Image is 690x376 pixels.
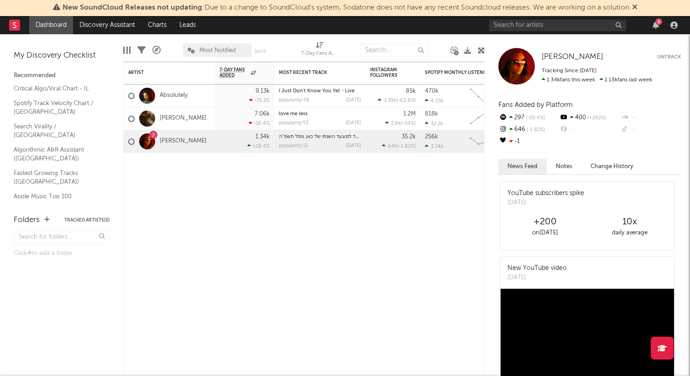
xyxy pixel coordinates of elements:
input: Search... [360,43,429,57]
div: Most Recent Track [279,70,347,75]
div: -75.2 % [249,97,270,103]
span: Fans Added by Platform [498,101,573,108]
a: Search Virality / [GEOGRAPHIC_DATA] [14,122,100,140]
svg: Chart title [466,107,507,130]
div: 646 [498,124,559,136]
button: Save [255,49,267,54]
div: Click to add a folder. [14,248,110,259]
a: פרפרים & צ'יק צ'ק - מיוחד למצעד השנתי של כאן גימל תשפ"ה [279,134,409,139]
a: [PERSON_NAME] [160,138,207,145]
div: 400 [559,112,620,124]
span: +292 % [586,116,606,121]
span: 2.6k [391,121,401,126]
input: Search for artists [489,20,626,31]
a: Absolutely [160,92,188,100]
div: 8 [655,18,662,25]
div: Edit Columns [123,39,131,62]
div: [DATE] [346,121,361,126]
div: 32.2k [425,121,443,127]
div: New YouTube video [507,264,567,273]
span: 1.13k fans last week [542,77,652,83]
div: 7.06k [255,111,270,117]
div: [DATE] [507,198,584,207]
button: 8 [653,21,659,29]
div: 818k [425,111,438,117]
div: 297 [498,112,559,124]
span: : Due to a change to SoundCloud's system, Sodatone does not have any recent Soundcloud releases. ... [63,4,629,11]
div: Spotify Monthly Listeners [425,70,493,75]
a: Apple Music Top 100 ([GEOGRAPHIC_DATA]) [14,191,100,210]
div: +18.4 % [247,143,270,149]
div: -1 [498,136,559,148]
div: 256k [425,134,438,140]
div: 4.23k [425,98,444,104]
a: Fastest Growing Tracks ([GEOGRAPHIC_DATA]) [14,168,100,187]
div: Folders [14,215,40,226]
span: -54 % [402,121,414,126]
div: YouTube subscribers spike [507,189,584,198]
span: Most Notified [199,48,236,53]
div: 470k [425,88,439,94]
div: Instagram Followers [370,67,402,78]
a: Charts [141,16,173,34]
div: 35.2k [402,134,416,140]
span: -1.82 % [399,144,414,149]
span: -20.4 % [524,116,545,121]
span: 646 [388,144,397,149]
div: +200 [503,217,587,228]
a: Critical Algo/Viral Chart - IL [14,84,100,94]
div: 3.74k [425,143,444,149]
span: [PERSON_NAME] [542,53,603,61]
div: [DATE] [346,98,361,103]
a: Dashboard [29,16,73,34]
a: Spotify Track Velocity Chart / [GEOGRAPHIC_DATA] [14,98,100,117]
div: -- [620,112,681,124]
a: [PERSON_NAME] [542,53,603,62]
div: ( ) [378,97,416,103]
span: Tracking Since: [DATE] [542,68,596,74]
svg: Chart title [466,85,507,107]
button: Notes [547,159,581,174]
span: -62.8 % [398,98,414,103]
div: -16.4 % [249,120,270,126]
button: Untrack [657,53,681,62]
span: 2.39k [384,98,397,103]
button: Tracked Artists(3) [64,218,110,222]
div: Filters [137,39,146,62]
div: -- [559,124,620,136]
div: 1.2M [403,111,416,117]
div: 9.13k [256,88,270,94]
a: Leads [173,16,202,34]
div: פרפרים & צ'יק צ'ק - מיוחד למצעד השנתי של כאן גימל תשפ"ה [279,134,361,139]
div: My Discovery Checklist [14,50,110,61]
div: 7-Day Fans Added (7-Day Fans Added) [301,48,338,59]
div: 7-Day Fans Added (7-Day Fans Added) [301,39,338,62]
span: 1.34k fans this week [542,77,595,83]
div: 10 x [587,217,672,228]
a: Discovery Assistant [73,16,141,34]
div: on [DATE] [503,228,587,238]
div: 85k [406,88,416,94]
span: New SoundCloud Releases not updating [63,4,202,11]
a: love me less [279,111,308,117]
a: [PERSON_NAME] [160,115,207,122]
div: ( ) [382,143,416,149]
div: popularity: 48 [279,98,309,103]
div: daily average [587,228,672,238]
div: 1.34k [256,134,270,140]
div: Artist [128,70,197,75]
span: -1.82 % [525,127,545,132]
button: News Feed [498,159,547,174]
a: I Just Don't Know You Yet - Live [279,89,355,94]
div: -- [620,124,681,136]
button: Change History [581,159,643,174]
div: popularity: 53 [279,121,308,126]
div: [DATE] [346,143,361,148]
a: Algorithmic A&R Assistant ([GEOGRAPHIC_DATA]) [14,145,100,164]
div: Recommended [14,70,110,81]
span: 7-Day Fans Added [220,67,249,78]
div: popularity: 15 [279,143,308,148]
div: love me less [279,111,361,117]
div: A&R Pipeline [152,39,161,62]
span: Dismiss [632,4,638,11]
